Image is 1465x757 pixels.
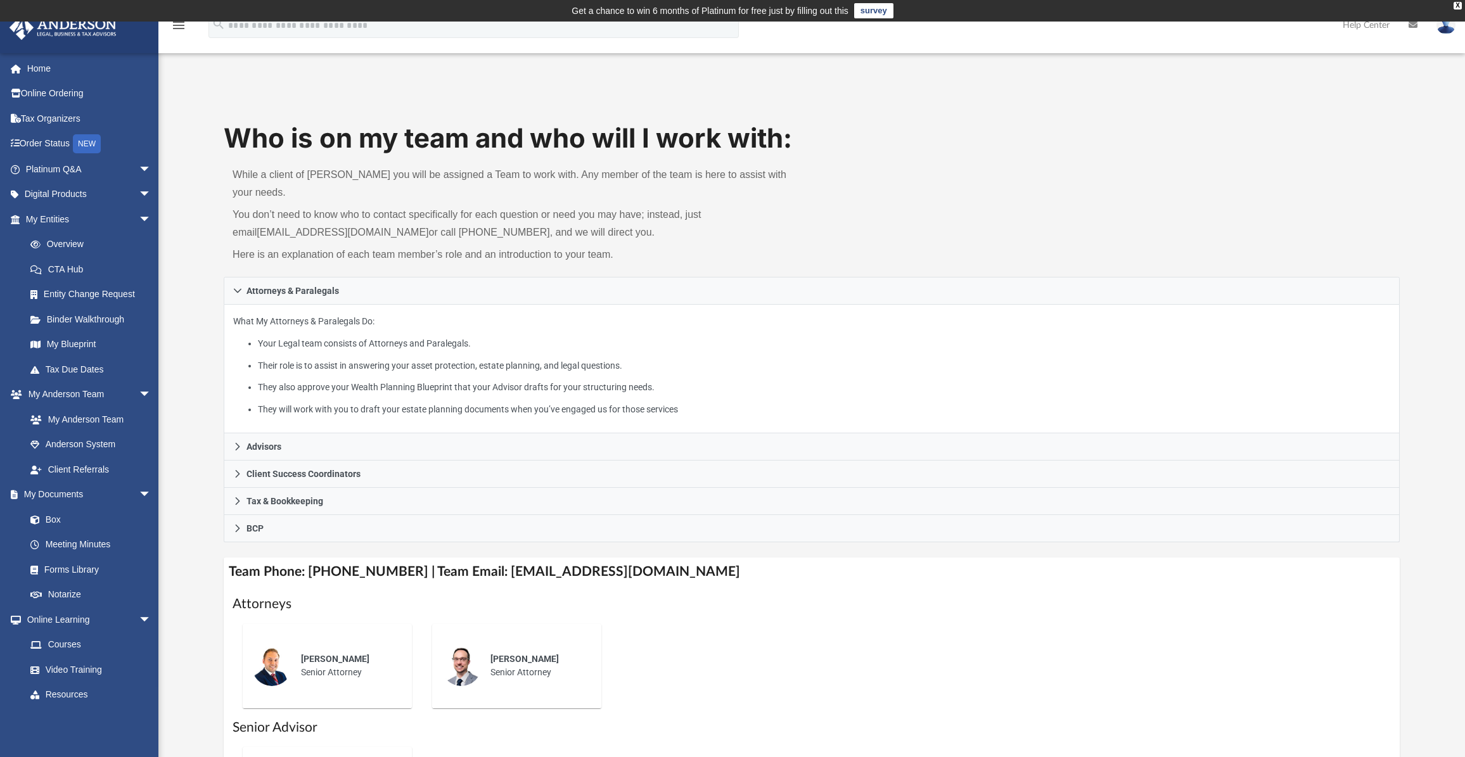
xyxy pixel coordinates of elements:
a: menu [171,24,186,33]
a: Order StatusNEW [9,131,170,157]
li: Your Legal team consists of Attorneys and Paralegals. [258,336,1390,352]
a: Digital Productsarrow_drop_down [9,182,170,207]
a: Online Ordering [9,81,170,106]
a: Entity Change Request [18,282,170,307]
a: Anderson System [18,432,164,457]
a: Meeting Minutes [18,532,164,557]
img: thumbnail [252,646,292,686]
a: Binder Walkthrough [18,307,170,332]
a: Billingarrow_drop_down [9,707,170,732]
span: arrow_drop_down [139,382,164,408]
a: Video Training [18,657,158,682]
a: Tax Due Dates [18,357,170,382]
img: User Pic [1436,16,1455,34]
a: Home [9,56,170,81]
img: Anderson Advisors Platinum Portal [6,15,120,40]
a: Attorneys & Paralegals [224,277,1400,305]
a: Platinum Q&Aarrow_drop_down [9,156,170,182]
span: arrow_drop_down [139,207,164,232]
a: Forms Library [18,557,158,582]
a: My Anderson Team [18,407,158,432]
a: survey [854,3,893,18]
a: [EMAIL_ADDRESS][DOMAIN_NAME] [257,227,428,238]
h1: Attorneys [233,595,1391,613]
span: [PERSON_NAME] [301,654,369,664]
a: Advisors [224,433,1400,461]
h1: Senior Advisor [233,718,1391,737]
span: Advisors [246,442,281,451]
p: You don’t need to know who to contact specifically for each question or need you may have; instea... [233,206,803,241]
h4: Team Phone: [PHONE_NUMBER] | Team Email: [EMAIL_ADDRESS][DOMAIN_NAME] [224,557,1400,586]
a: Courses [18,632,164,658]
span: BCP [246,524,264,533]
a: CTA Hub [18,257,170,282]
span: [PERSON_NAME] [490,654,559,664]
a: Overview [18,232,170,257]
div: Get a chance to win 6 months of Platinum for free just by filling out this [572,3,848,18]
a: My Entitiesarrow_drop_down [9,207,170,232]
h1: Who is on my team and who will I work with: [224,120,1400,157]
a: Notarize [18,582,164,608]
li: They will work with you to draft your estate planning documents when you’ve engaged us for those ... [258,402,1390,417]
i: menu [171,18,186,33]
a: Resources [18,682,164,708]
a: Tax Organizers [9,106,170,131]
a: My Documentsarrow_drop_down [9,482,164,507]
span: Client Success Coordinators [246,469,361,478]
div: NEW [73,134,101,153]
a: Online Learningarrow_drop_down [9,607,164,632]
a: Client Referrals [18,457,164,482]
span: arrow_drop_down [139,156,164,182]
i: search [212,17,226,31]
div: Senior Attorney [292,644,403,688]
div: close [1454,2,1462,10]
span: arrow_drop_down [139,707,164,733]
a: My Anderson Teamarrow_drop_down [9,382,164,407]
a: My Blueprint [18,332,164,357]
span: arrow_drop_down [139,482,164,508]
span: arrow_drop_down [139,182,164,208]
a: Tax & Bookkeeping [224,488,1400,515]
li: They also approve your Wealth Planning Blueprint that your Advisor drafts for your structuring ne... [258,379,1390,395]
a: Client Success Coordinators [224,461,1400,488]
div: Attorneys & Paralegals [224,305,1400,433]
li: Their role is to assist in answering your asset protection, estate planning, and legal questions. [258,358,1390,374]
p: Here is an explanation of each team member’s role and an introduction to your team. [233,246,803,264]
div: Senior Attorney [482,644,592,688]
p: What My Attorneys & Paralegals Do: [233,314,1390,417]
span: arrow_drop_down [139,607,164,633]
span: Attorneys & Paralegals [246,286,339,295]
a: BCP [224,515,1400,542]
a: Box [18,507,158,532]
p: While a client of [PERSON_NAME] you will be assigned a Team to work with. Any member of the team ... [233,166,803,201]
img: thumbnail [441,646,482,686]
span: Tax & Bookkeeping [246,497,323,506]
